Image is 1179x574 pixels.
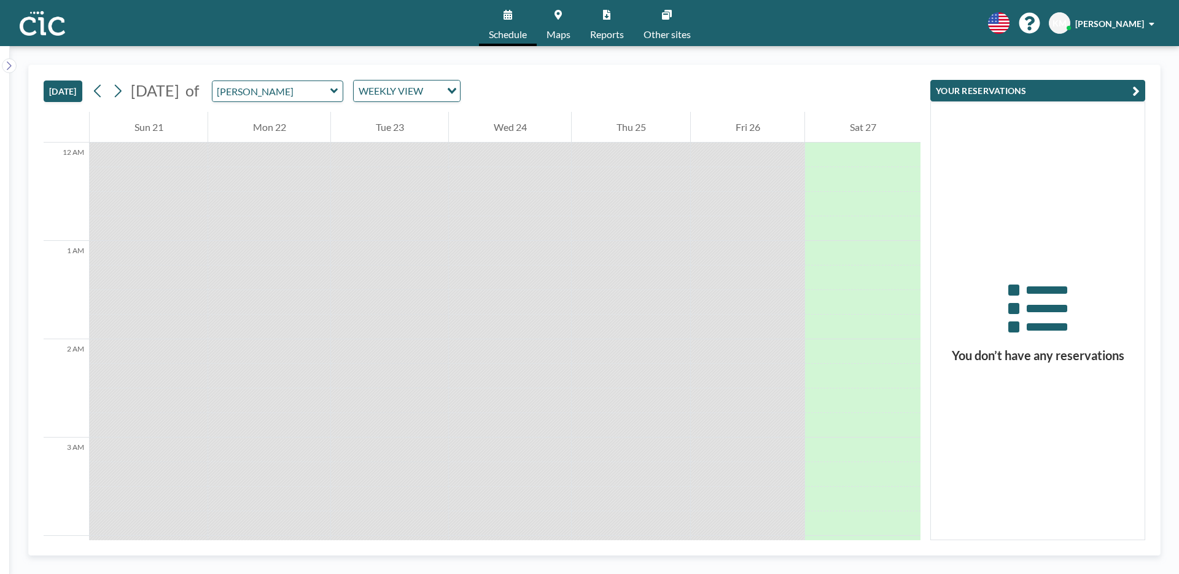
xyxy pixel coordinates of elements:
div: Sat 27 [805,112,920,143]
button: [DATE] [44,81,82,102]
input: Search for option [427,83,440,99]
div: Sun 21 [90,112,208,143]
div: Mon 22 [208,112,330,143]
div: Search for option [354,81,460,101]
span: Reports [590,29,624,39]
div: Tue 23 [331,112,448,143]
span: [DATE] [131,81,179,100]
span: of [185,81,199,100]
button: YOUR RESERVATIONS [930,80,1145,101]
span: WEEKLY VIEW [356,83,426,99]
span: KM [1053,18,1067,29]
input: Hane [212,81,330,101]
div: 12 AM [44,143,89,241]
h3: You don’t have any reservations [931,348,1145,363]
div: 1 AM [44,241,89,339]
span: Maps [547,29,570,39]
span: Other sites [644,29,691,39]
span: Schedule [489,29,527,39]
div: Wed 24 [449,112,571,143]
div: Fri 26 [691,112,804,143]
div: Thu 25 [572,112,690,143]
span: [PERSON_NAME] [1075,18,1144,29]
div: 2 AM [44,339,89,438]
img: organization-logo [20,11,65,36]
div: 3 AM [44,438,89,536]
